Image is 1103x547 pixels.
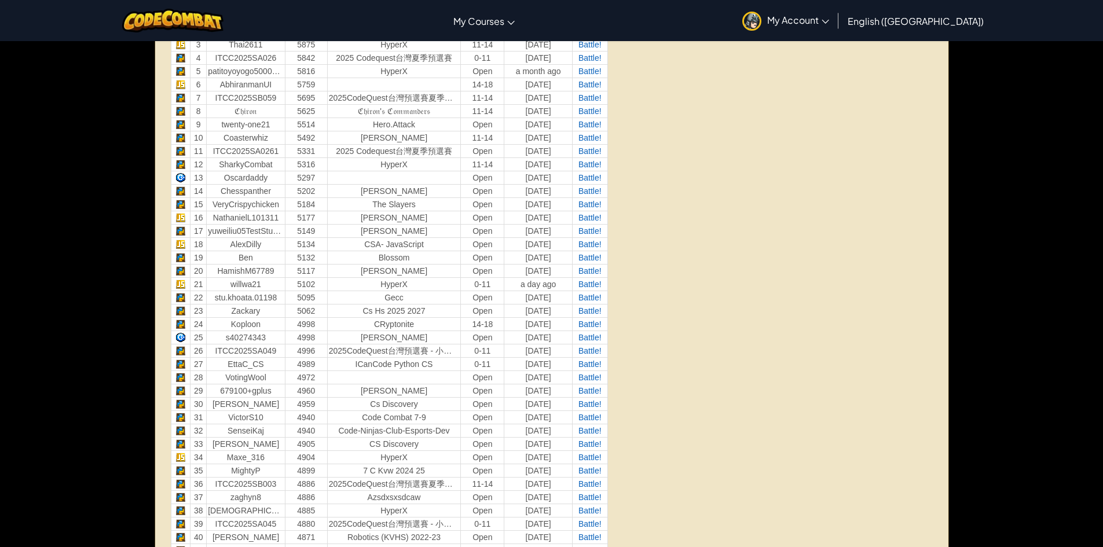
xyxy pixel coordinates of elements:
td: VeryCrispychicken [207,197,285,211]
td: Open [461,171,504,184]
td: [DATE] [504,184,573,197]
td: 4886 [285,490,327,504]
td: 4 [190,51,207,64]
td: [DATE] [504,450,573,464]
a: Battle! [578,399,602,409]
td: 5095 [285,291,327,304]
a: Battle! [578,426,602,435]
td: patitoyoyogo5000+gplus [207,64,285,78]
td: [DATE] [504,344,573,357]
td: 4972 [285,370,327,384]
td: [DATE] [504,291,573,304]
td: Open [461,237,504,251]
td: [DATE] [504,157,573,171]
td: Open [461,490,504,504]
td: ℭ𝔥𝔦𝔯𝔬𝔫 [207,104,285,118]
td: Maxe_316 [207,450,285,464]
td: VotingWool [207,370,285,384]
a: Battle! [578,519,602,528]
td: 11-14 [461,477,504,490]
td: 0-11 [461,51,504,64]
td: 5134 [285,237,327,251]
td: [DATE] [504,490,573,504]
td: [DATE] [504,224,573,237]
td: Open [461,384,504,397]
td: Open [461,410,504,424]
td: 14 [190,184,207,197]
span: Battle! [578,320,602,329]
td: HyperX [327,157,461,171]
td: ITCC2025SA026 [207,51,285,64]
td: [DATE] [504,51,573,64]
a: Battle! [578,266,602,276]
td: [DATE] [504,331,573,344]
td: [DATE] [504,197,573,211]
span: Battle! [578,386,602,395]
td: hero.attack [327,118,461,131]
a: Battle! [578,293,602,302]
td: Cs Discovery [327,397,461,410]
td: 4904 [285,450,327,464]
td: Open [461,184,504,197]
td: azsdxsxsdcaw [327,490,461,504]
a: Battle! [578,466,602,475]
a: Battle! [578,93,602,102]
span: Battle! [578,253,602,262]
a: My Account [736,2,835,39]
td: 4886 [285,477,327,490]
td: 4998 [285,317,327,331]
td: 2025CodeQuest台灣預選賽夏季賽 -中學組初賽 [327,477,461,490]
td: a month ago [504,64,573,78]
td: a day ago [504,277,573,291]
td: Open [461,504,504,517]
td: 9 [190,118,207,131]
td: 26 [190,344,207,357]
td: 37 [190,490,207,504]
td: HamishM67789 [207,264,285,277]
td: 10 [190,131,207,144]
td: 4989 [285,357,327,370]
td: 36 [190,477,207,490]
span: My Account [767,14,829,26]
td: [DATE] [504,211,573,224]
a: Battle! [578,226,602,236]
td: Cs Hs 2025 2027 [327,304,461,317]
td: [DATE] [504,131,573,144]
span: Battle! [578,506,602,515]
a: Battle! [578,186,602,196]
td: 16 [190,211,207,224]
a: Battle! [578,453,602,462]
td: yuweiliu05TestStudent [207,224,285,237]
td: HyperX [327,450,461,464]
td: CSA- JavaScript [327,237,461,251]
a: Battle! [578,346,602,355]
td: 5184 [285,197,327,211]
span: Battle! [578,146,602,156]
td: 5695 [285,91,327,104]
td: s40274343 [207,331,285,344]
td: [DATE] [504,437,573,450]
td: CS Discovery [327,437,461,450]
a: Battle! [578,80,602,89]
td: [DATE] [504,78,573,91]
td: [PERSON_NAME] [327,211,461,224]
td: Open [461,224,504,237]
td: 30 [190,397,207,410]
td: Open [461,251,504,264]
td: ITCC2025SA049 [207,344,285,357]
td: [DATE] [504,104,573,118]
td: HyperX [327,504,461,517]
td: willwa21 [207,277,285,291]
td: 28 [190,370,207,384]
td: 18 [190,237,207,251]
td: [DATE] [504,424,573,437]
td: 2025 Codequest台灣夏季預選賽 [327,51,461,64]
td: [PERSON_NAME] [327,331,461,344]
td: ITCC2025SB003 [207,477,285,490]
span: Battle! [578,359,602,369]
td: 4998 [285,331,327,344]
